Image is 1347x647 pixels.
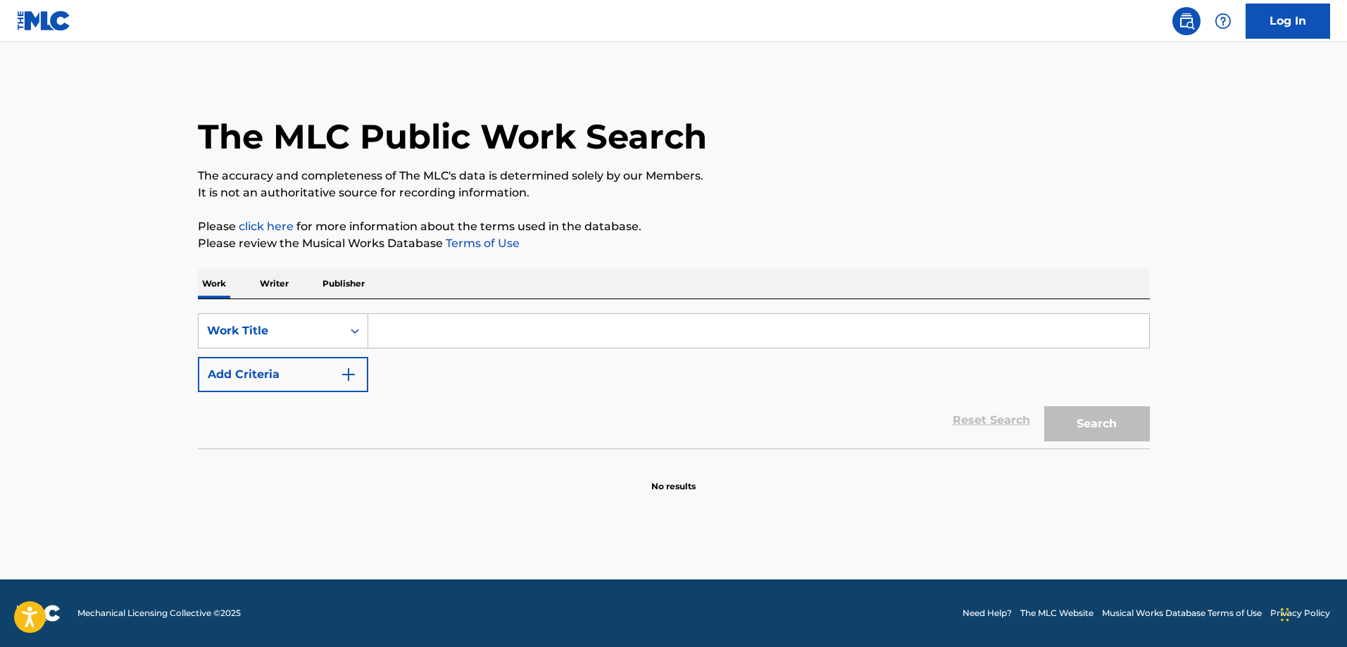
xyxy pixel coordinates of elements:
[1209,7,1237,35] div: Help
[198,115,707,158] h1: The MLC Public Work Search
[256,269,293,299] p: Writer
[443,237,520,250] a: Terms of Use
[77,607,241,620] span: Mechanical Licensing Collective © 2025
[318,269,369,299] p: Publisher
[651,463,696,493] p: No results
[198,184,1150,201] p: It is not an authoritative source for recording information.
[198,269,230,299] p: Work
[1215,13,1232,30] img: help
[1246,4,1330,39] a: Log In
[198,218,1150,235] p: Please for more information about the terms used in the database.
[198,313,1150,448] form: Search Form
[1102,607,1262,620] a: Musical Works Database Terms of Use
[1270,607,1330,620] a: Privacy Policy
[1020,607,1094,620] a: The MLC Website
[963,607,1012,620] a: Need Help?
[198,357,368,392] button: Add Criteria
[239,220,294,233] a: click here
[1277,579,1347,647] iframe: Chat Widget
[1172,7,1201,35] a: Public Search
[207,322,334,339] div: Work Title
[198,235,1150,252] p: Please review the Musical Works Database
[340,366,357,383] img: 9d2ae6d4665cec9f34b9.svg
[198,168,1150,184] p: The accuracy and completeness of The MLC's data is determined solely by our Members.
[1281,593,1289,636] div: Drag
[17,11,71,31] img: MLC Logo
[1178,13,1195,30] img: search
[17,605,61,622] img: logo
